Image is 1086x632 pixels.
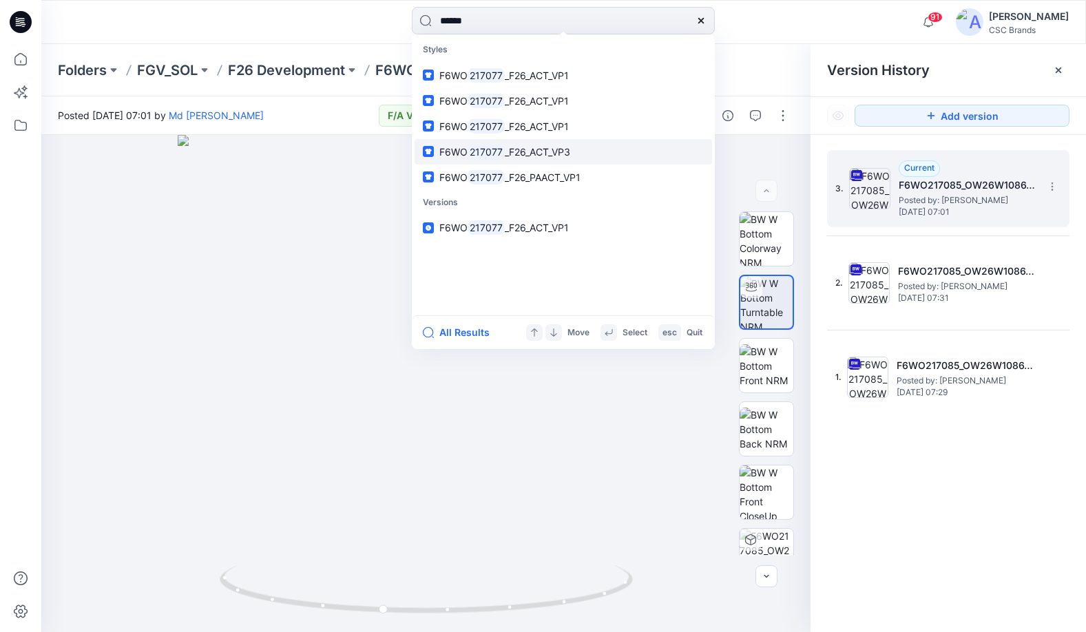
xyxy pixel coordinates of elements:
p: F6WO217085_OW26W1086_F26_GLACT [375,61,601,80]
p: Versions [415,190,712,215]
span: _F26_ACT_VP1 [505,95,569,107]
img: BW W Bottom Back NRM [740,408,793,451]
img: avatar [956,8,983,36]
span: [DATE] 07:29 [897,388,1034,397]
span: Posted [DATE] 07:01 by [58,108,264,123]
span: F6WO [439,222,468,233]
img: BW W Bottom Front NRM [740,344,793,388]
button: Add version [855,105,1069,127]
span: 3. [835,182,844,195]
a: F26 Development [228,61,345,80]
span: _F26_ACT_VP1 [505,222,569,233]
img: F6WO217085_OW26W1086_F26_GLACT_VFA1 [848,262,890,304]
img: BW W Bottom Colorway NRM [740,212,793,266]
h5: F6WO217085_OW26W1086_F26_GLACT_VFA2 [899,177,1036,193]
button: All Results [423,324,499,341]
span: Posted by: Md Mawdud [899,193,1036,207]
a: F6WO217077_F26_ACT_VP3 [415,139,712,165]
p: Select [623,326,647,340]
span: F6WO [439,120,468,132]
span: Posted by: Md Mawdud [898,280,1036,293]
span: F6WO [439,95,468,107]
span: F6WO [439,171,468,183]
a: Md [PERSON_NAME] [169,109,264,121]
img: BW W Bottom Turntable NRM [740,276,793,328]
div: [PERSON_NAME] [989,8,1069,25]
a: F6WO217077_F26_ACT_VP1 [415,114,712,139]
span: Current [904,162,934,173]
a: F6WO217077_F26_ACT_VP1 [415,63,712,88]
mark: 217077 [468,118,505,134]
h5: F6WO217085_OW26W1086_F26_GLACT_VFA1 [898,263,1036,280]
span: F6WO [439,146,468,158]
button: Close [1053,65,1064,76]
p: Move [567,326,589,340]
span: Posted by: Md Mawdud [897,374,1034,388]
span: Version History [827,62,930,78]
span: _F26_PAACT_VP1 [505,171,581,183]
div: CSC Brands [989,25,1069,35]
p: Styles [415,37,712,63]
a: Folders [58,61,107,80]
span: [DATE] 07:01 [899,207,1036,217]
img: BW W Bottom Front CloseUp NRM [740,465,793,519]
p: esc [662,326,677,340]
span: _F26_ACT_VP1 [505,120,569,132]
button: Details [717,105,739,127]
p: Quit [687,326,702,340]
mark: 217077 [468,67,505,83]
a: F6WO217077_F26_ACT_VP1 [415,88,712,114]
span: [DATE] 07:31 [898,293,1036,303]
img: F6WO217085_OW26W1086_F26_GLACT_VFA [847,357,888,398]
img: F6WO217085_OW26W1086_F26_GLACT_VFA2 [849,168,890,209]
span: _F26_ACT_VP1 [505,70,569,81]
span: 1. [835,371,842,383]
mark: 217077 [468,93,505,109]
button: Show Hidden Versions [827,105,849,127]
a: F6WO217077_F26_ACT_VP1 [415,215,712,240]
span: 91 [928,12,943,23]
span: _F26_ACT_VP3 [505,146,570,158]
mark: 217077 [468,220,505,235]
mark: 217077 [468,144,505,160]
a: FGV_SOL [137,61,198,80]
img: F6WO217085_OW26W1086_F26_GLACT_VFA2 Colorway 1 [740,529,793,582]
a: F6WO217077_F26_PAACT_VP1 [415,165,712,190]
mark: 217077 [468,169,505,185]
span: 2. [835,277,843,289]
h5: F6WO217085_OW26W1086_F26_GLACT_VFA [897,357,1034,374]
span: F6WO [439,70,468,81]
